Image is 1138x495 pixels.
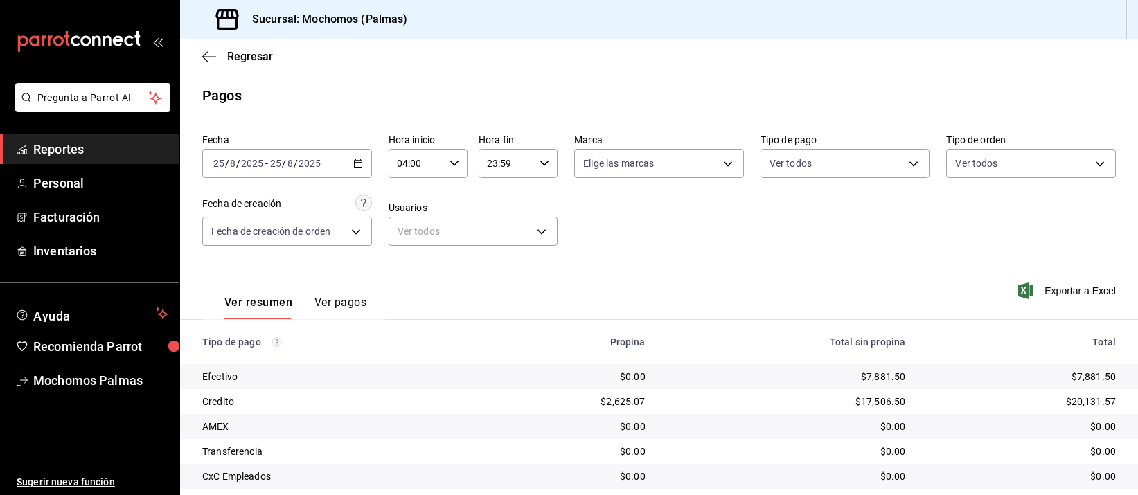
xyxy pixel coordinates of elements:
[202,444,468,458] div: Transferencia
[927,444,1116,458] div: $0.00
[240,158,264,169] input: ----
[389,135,468,145] label: Hora inicio
[927,420,1116,433] div: $0.00
[202,50,273,63] button: Regresar
[33,305,150,322] span: Ayuda
[770,156,812,170] span: Ver todos
[202,135,372,145] label: Fecha
[490,469,646,483] div: $0.00
[10,100,170,115] a: Pregunta a Parrot AI
[33,337,168,356] span: Recomienda Parrot
[761,135,930,145] label: Tipo de pago
[668,420,906,433] div: $0.00
[202,370,468,384] div: Efectivo
[389,203,558,213] label: Usuarios
[490,420,646,433] div: $0.00
[229,158,236,169] input: --
[490,395,646,408] div: $2,625.07
[224,296,292,319] button: Ver resumen
[955,156,997,170] span: Ver todos
[583,156,654,170] span: Elige las marcas
[202,336,468,348] div: Tipo de pago
[33,208,168,226] span: Facturación
[224,296,366,319] div: navigation tabs
[490,370,646,384] div: $0.00
[574,135,744,145] label: Marca
[265,158,268,169] span: -
[946,135,1116,145] label: Tipo de orden
[15,83,170,112] button: Pregunta a Parrot AI
[927,395,1116,408] div: $20,131.57
[241,11,408,28] h3: Sucursal: Mochomos (Palmas)
[33,242,168,260] span: Inventarios
[490,336,646,348] div: Propina
[33,174,168,192] span: Personal
[479,135,558,145] label: Hora fin
[202,85,242,106] div: Pagos
[927,370,1116,384] div: $7,881.50
[668,336,906,348] div: Total sin propina
[225,158,229,169] span: /
[202,395,468,408] div: Credito
[668,395,906,408] div: $17,506.50
[236,158,240,169] span: /
[33,140,168,159] span: Reportes
[282,158,286,169] span: /
[202,420,468,433] div: AMEX
[272,337,282,347] svg: Los pagos realizados con Pay y otras terminales son montos brutos.
[202,197,281,211] div: Fecha de creación
[668,444,906,458] div: $0.00
[269,158,282,169] input: --
[37,91,149,105] span: Pregunta a Parrot AI
[389,217,558,246] div: Ver todos
[294,158,298,169] span: /
[17,475,168,489] span: Sugerir nueva función
[668,370,906,384] div: $7,881.50
[927,469,1116,483] div: $0.00
[152,36,163,47] button: open_drawer_menu
[227,50,273,63] span: Regresar
[211,224,330,238] span: Fecha de creación de orden
[314,296,366,319] button: Ver pagos
[202,469,468,483] div: CxC Empleados
[1021,282,1116,299] button: Exportar a Excel
[668,469,906,483] div: $0.00
[298,158,321,169] input: ----
[213,158,225,169] input: --
[287,158,294,169] input: --
[33,371,168,390] span: Mochomos Palmas
[927,336,1116,348] div: Total
[490,444,646,458] div: $0.00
